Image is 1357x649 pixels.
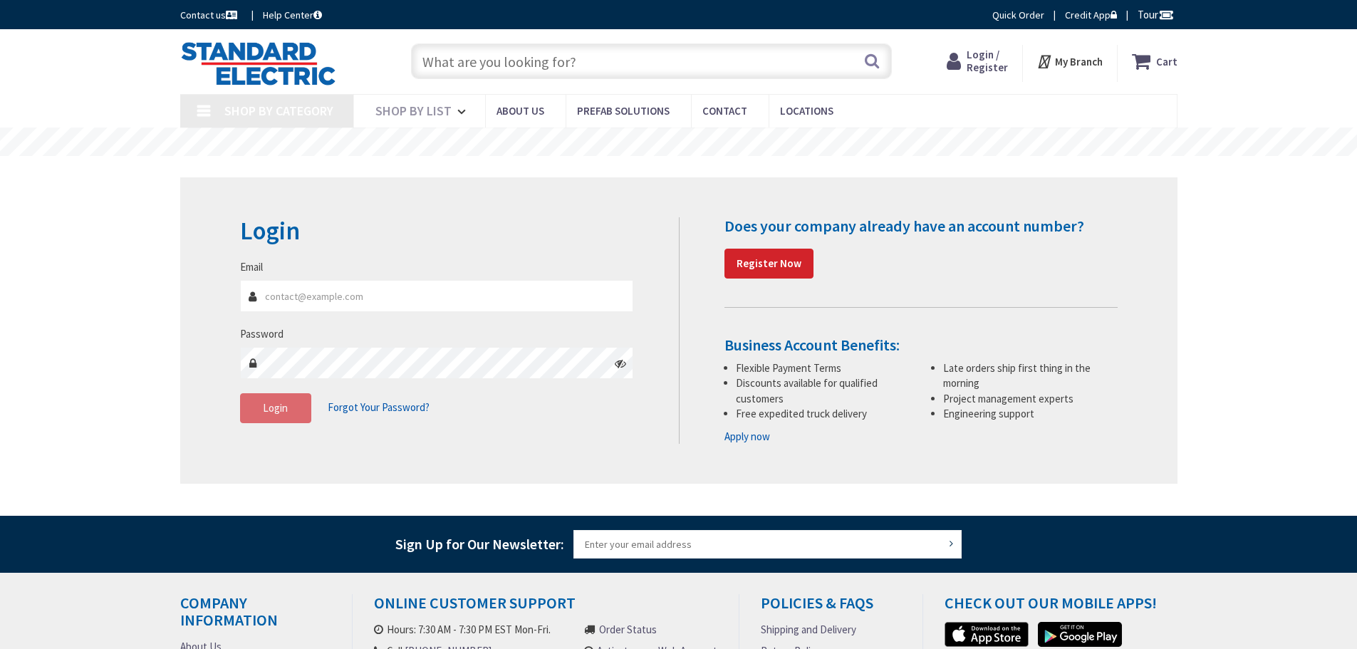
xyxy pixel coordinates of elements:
h4: Policies & FAQs [761,594,900,622]
li: Project management experts [943,391,1118,406]
span: Shop By Category [224,103,333,119]
span: Tour [1138,8,1174,21]
h4: Company Information [180,594,331,639]
h2: Login [240,217,634,245]
li: Flexible Payment Terms [736,360,910,375]
a: Login / Register [947,48,1008,74]
h4: Business Account Benefits: [724,336,1118,353]
a: Order Status [599,622,657,637]
a: Forgot Your Password? [328,394,430,421]
strong: My Branch [1055,55,1103,68]
i: Click here to show/hide password [615,358,626,369]
span: Shop By List [375,103,452,119]
li: Engineering support [943,406,1118,421]
img: Standard Electric [180,41,336,85]
input: What are you looking for? [411,43,892,79]
div: My Branch [1036,48,1103,74]
a: Help Center [263,8,322,22]
input: Enter your email address [573,530,962,559]
li: Discounts available for qualified customers [736,375,910,406]
span: Locations [780,104,833,118]
li: Hours: 7:30 AM - 7:30 PM EST Mon-Fri. [374,622,571,637]
li: Late orders ship first thing in the morning [943,360,1118,391]
span: Contact [702,104,747,118]
a: Register Now [724,249,813,279]
h4: Online Customer Support [374,594,717,622]
strong: Cart [1156,48,1177,74]
h4: Check out Our Mobile Apps! [945,594,1188,622]
span: Prefab Solutions [577,104,670,118]
label: Password [240,326,284,341]
a: Contact us [180,8,240,22]
input: Email [240,280,634,312]
a: Quick Order [992,8,1044,22]
span: About Us [496,104,544,118]
rs-layer: [MEDICAL_DATA]: Our Commitment to Our Employees and Customers [454,135,935,151]
label: Email [240,259,263,274]
a: Credit App [1065,8,1117,22]
span: Forgot Your Password? [328,400,430,414]
span: Login / Register [967,48,1008,74]
button: Login [240,393,311,423]
a: Apply now [724,429,770,444]
span: Sign Up for Our Newsletter: [395,535,564,553]
span: Login [263,401,288,415]
h4: Does your company already have an account number? [724,217,1118,234]
a: Cart [1132,48,1177,74]
a: Shipping and Delivery [761,622,856,637]
strong: Register Now [737,256,801,270]
li: Free expedited truck delivery [736,406,910,421]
